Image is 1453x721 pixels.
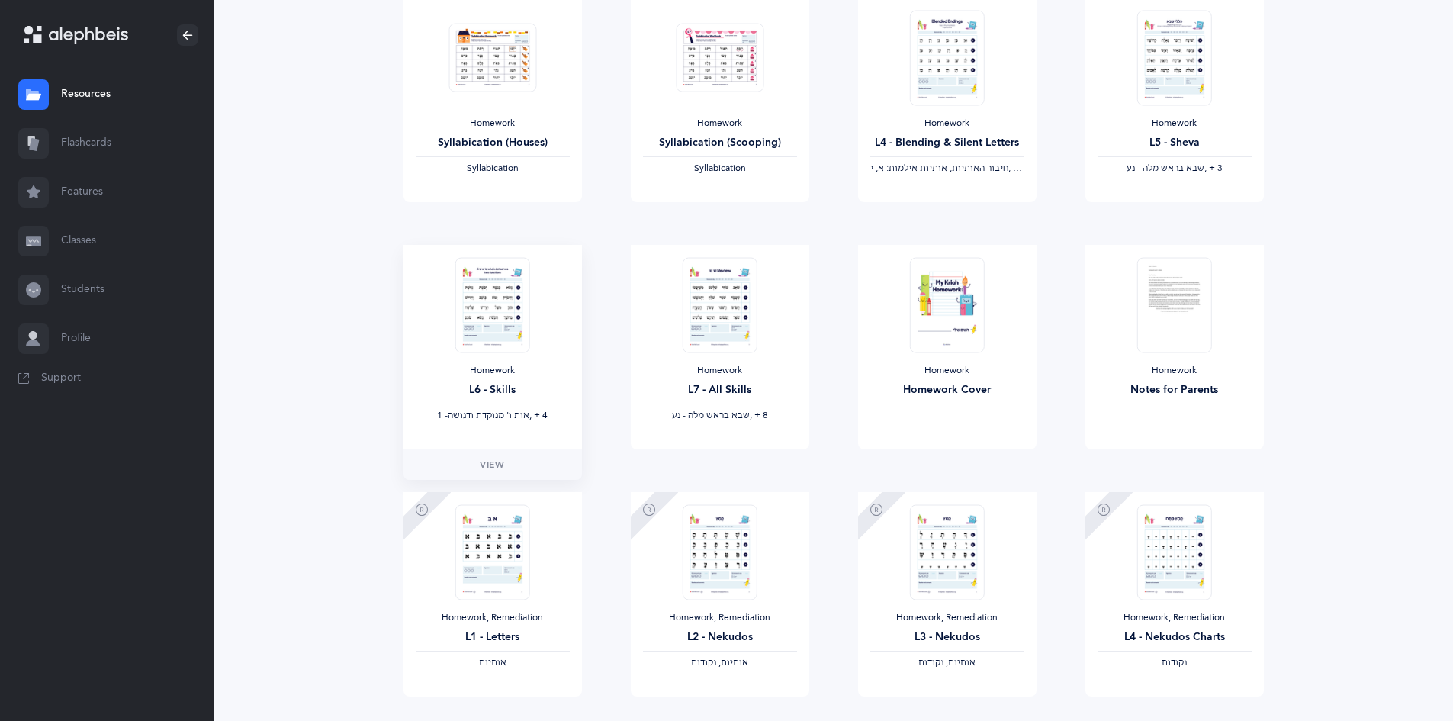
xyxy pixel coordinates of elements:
div: L2 - Nekudos [643,629,797,645]
span: ‫נקודות‬ [1162,657,1187,668]
div: Homework [643,365,797,377]
div: Homework, Remediation [870,612,1024,624]
div: Syllabication (Houses) [416,135,570,151]
span: ‫אותיות, נקודות‬ [918,657,976,668]
img: Notes_to_parents_thumbnail_1591126900.png [1136,257,1211,352]
span: ‫חיבור האותיות, אותיות אילמות: א, י‬ [870,163,1008,173]
div: L3 - Nekudos [870,629,1024,645]
span: ‫שבא בראש מלה - נע‬ [672,410,750,420]
div: Syllabication [416,163,570,175]
div: Notes for Parents [1098,382,1252,398]
div: Homework, Remediation [1098,612,1252,624]
span: ‫שבא בראש מלה - נע‬ [1127,163,1204,173]
div: Homework [870,365,1024,377]
img: Homework_L7_AllSkills_R_EN_thumbnail_1741220438.png [682,257,757,352]
div: L6 - Skills [416,382,570,398]
div: Homework [1098,365,1252,377]
img: RemediationHomework-L1-Letters-K_2_EN_thumbnail_1724623926.png [455,504,529,600]
div: Homework Cover [870,382,1024,398]
div: Homework [1098,117,1252,130]
div: Syllabication [643,163,797,175]
div: Syllabication (Scooping) [643,135,797,151]
div: Homework [416,117,570,130]
img: RemediationHomework-L4_Nekudos_K_EN_thumbnail_1724298118.png [1136,504,1211,600]
span: ‫אותיות‬ [479,657,506,668]
img: Homework-Cover-EN_thumbnail_1597602968.png [909,257,984,352]
img: Homework_L5_Sheva_R_EN_thumbnail_1754305392.png [1136,10,1211,105]
div: L4 - Blending & Silent Letters [870,135,1024,151]
span: ‫אותיות, נקודות‬ [691,657,748,668]
div: Homework [870,117,1024,130]
div: ‪, + 8‬ [643,410,797,422]
div: Homework [416,365,570,377]
div: ‪, + 4‬ [416,410,570,422]
div: ‪, + 1‬ [870,163,1024,175]
div: Homework, Remediation [416,612,570,624]
span: View [480,458,504,472]
div: Homework [643,117,797,130]
div: Homework, Remediation [643,612,797,624]
div: L4 - Nekudos Charts [1098,629,1252,645]
div: ‪, + 3‬ [1098,163,1252,175]
img: Homework_L4_BlendingAndSilentLetters_R_EN_thumbnail_1731217887.png [909,10,984,105]
span: Support [41,371,81,386]
img: Homework_L6_Skills_R_EN_thumbnail_1731264757.png [455,257,529,352]
div: L7 - All Skills [643,382,797,398]
img: RemediationHomework-L2-Nekudos-K_EN_thumbnail_1724296785.png [682,504,757,600]
div: L5 - Sheva [1098,135,1252,151]
span: ‫אות ו' מנוקדת ודגושה‬ [448,410,529,420]
img: RemediationHomework-L3-Nekudos-K_EN_thumbnail_1724337474.png [909,504,984,600]
span: 1 - [437,410,448,420]
a: View [403,449,582,480]
img: Homework_Syllabication-EN_Red_Houses_EN_thumbnail_1724301135.png [448,23,536,92]
div: L1 - Letters [416,629,570,645]
img: Homework_Syllabication-EN_Red_Scooping_EN_thumbnail_1724301177.png [676,23,763,92]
